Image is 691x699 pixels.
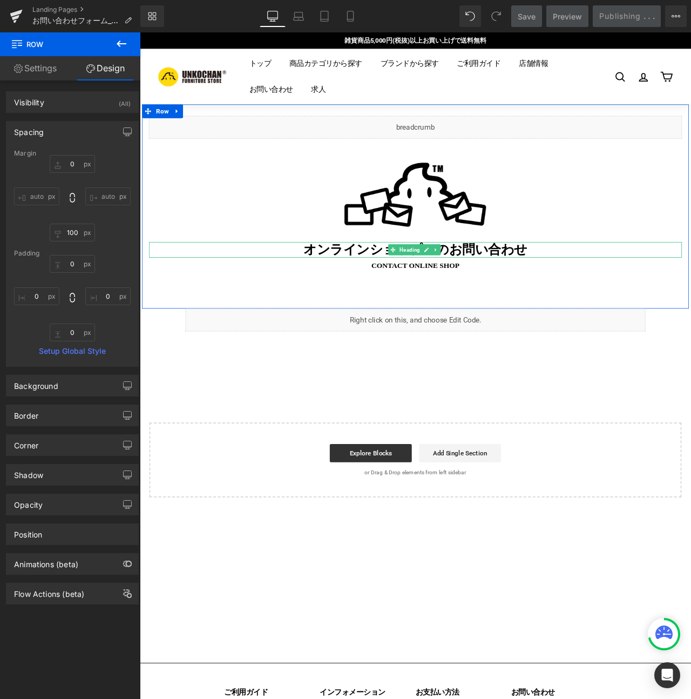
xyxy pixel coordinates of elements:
[14,187,59,205] input: 0
[85,187,131,205] input: 0
[14,250,131,257] div: Padding
[518,11,536,22] span: Save
[345,251,356,264] a: Expand / Collapse
[119,52,192,83] a: お問い合わせ
[665,5,687,27] button: More
[14,583,84,599] div: Flow Actions (beta)
[166,22,274,52] a: 商品カテゴリから探す
[14,122,44,137] div: Spacing
[225,488,322,509] a: Explore Blocks
[546,5,588,27] a: Preview
[119,22,166,52] a: トップ
[37,85,51,102] a: Expand / Collapse
[14,405,38,420] div: Border
[331,488,428,509] a: Add Single Section
[365,22,438,52] a: ご利用ガイド
[14,435,38,450] div: Corner
[14,554,78,569] div: Animations (beta)
[14,287,59,305] input: 0
[14,92,44,107] div: Visibility
[14,524,42,539] div: Position
[17,85,37,102] span: Row
[337,5,363,27] a: Mobile
[32,5,140,14] a: Landing Pages
[50,255,95,273] input: 0
[485,5,507,27] button: Redo
[459,5,481,27] button: Undo
[438,22,494,52] a: 店舗情報
[274,22,365,52] a: ブランドから探す
[29,518,625,526] p: or Drag & Drop elements from left sidebar
[32,16,120,25] span: お問い合わせフォーム_オンラインショップ
[14,347,131,355] a: Setup Global Style
[654,662,680,688] div: Open Intercom Messenger
[119,92,131,110] div: (All)
[311,5,337,27] a: Tablet
[11,32,119,56] span: Row
[50,155,95,173] input: 0
[22,3,632,16] p: 雑貨商品5,000円(税抜)以上お買い上げで送料無料
[14,375,58,391] div: Background
[260,5,286,27] a: Desktop
[286,5,311,27] a: Laptop
[14,494,43,509] div: Opacity
[14,150,131,157] div: Margin
[192,52,231,83] a: 求人
[85,287,131,305] input: 0
[50,324,95,341] input: 0
[14,465,43,480] div: Shadow
[11,272,642,281] p: contact ONLINE SHOP
[367,248,459,267] span: お問い合わせ
[140,5,164,27] a: New Library
[70,56,140,80] a: Design
[306,251,334,264] span: Heading
[553,11,582,22] span: Preview
[22,41,103,65] img: 家具・インテリア・雑貨の通販｜ウンコちゃんの家具屋さん
[50,224,95,241] input: 0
